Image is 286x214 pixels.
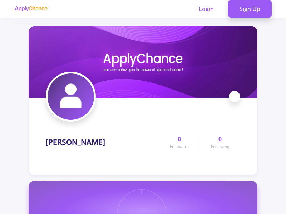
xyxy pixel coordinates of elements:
span: Following [211,143,230,150]
img: Nasim Habibicover image [29,26,257,98]
span: 0 [218,135,222,143]
a: 0Following [200,135,240,150]
a: 0Followers [159,135,199,150]
img: Nasim Habibiavatar [48,73,94,120]
span: 0 [178,135,181,143]
img: applychance logo text only [14,6,48,12]
h1: [PERSON_NAME] [46,138,105,147]
span: Followers [170,143,189,150]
